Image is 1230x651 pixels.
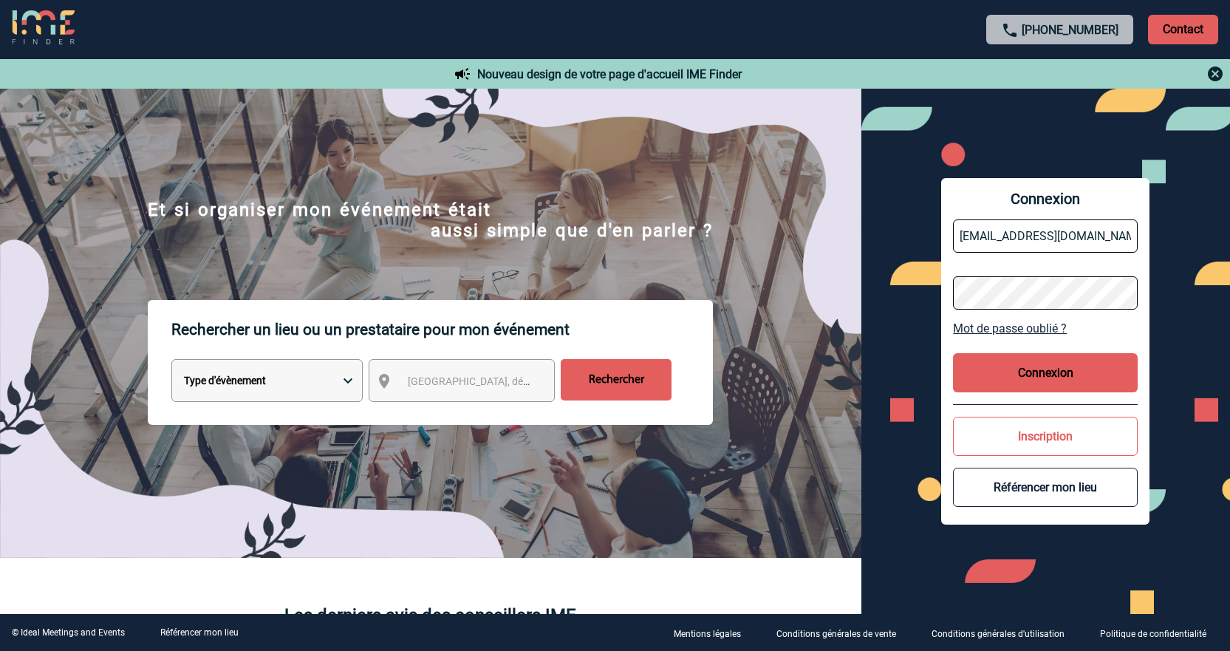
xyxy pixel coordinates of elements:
[1100,629,1206,639] p: Politique de confidentialité
[160,627,239,638] a: Référencer mon lieu
[920,626,1088,640] a: Conditions générales d'utilisation
[1088,626,1230,640] a: Politique de confidentialité
[953,468,1138,507] button: Référencer mon lieu
[932,629,1065,639] p: Conditions générales d'utilisation
[953,219,1138,253] input: Email *
[12,627,125,638] div: © Ideal Meetings and Events
[953,190,1138,208] span: Connexion
[953,417,1138,456] button: Inscription
[561,359,672,401] input: Rechercher
[765,626,920,640] a: Conditions générales de vente
[1001,21,1019,39] img: call-24-px.png
[1148,15,1218,44] p: Contact
[953,321,1138,335] a: Mot de passe oublié ?
[171,300,713,359] p: Rechercher un lieu ou un prestataire pour mon événement
[662,626,765,640] a: Mentions légales
[408,375,613,387] span: [GEOGRAPHIC_DATA], département, région...
[953,353,1138,392] button: Connexion
[674,629,741,639] p: Mentions légales
[776,629,896,639] p: Conditions générales de vente
[1022,23,1118,37] a: [PHONE_NUMBER]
